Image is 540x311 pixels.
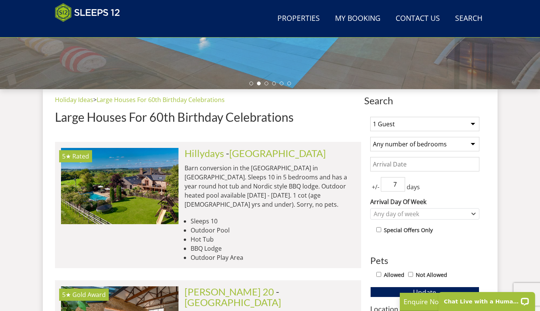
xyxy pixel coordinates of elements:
div: Any day of week [372,210,470,218]
span: Churchill 20 has a 5 star rating under the Quality in Tourism Scheme [62,291,71,299]
img: hillydays-holiday-home-accommodation-devon-sleeping-10.original.jpg [61,148,178,224]
h3: Pets [370,256,479,265]
div: Combobox [370,208,479,220]
a: Contact Us [393,10,443,27]
li: Outdoor Pool [191,226,355,235]
span: - [185,286,281,308]
a: [GEOGRAPHIC_DATA] [185,297,281,308]
a: [PERSON_NAME] 20 [185,286,274,297]
iframe: LiveChat chat widget [434,287,540,311]
a: 5★ Rated [61,148,178,224]
input: Arrival Date [370,157,479,171]
span: Rated [72,152,89,160]
a: Properties [274,10,323,27]
p: Barn conversion in the [GEOGRAPHIC_DATA] in [GEOGRAPHIC_DATA]. Sleeps 10 in 5 bedrooms and has a ... [185,163,355,209]
img: Sleeps 12 [55,3,120,22]
a: [GEOGRAPHIC_DATA] [229,148,326,159]
iframe: Customer reviews powered by Trustpilot [51,27,131,33]
span: - [226,148,326,159]
label: Arrival Day Of Week [370,197,479,206]
a: My Booking [332,10,383,27]
span: Hillydays has a 5 star rating under the Quality in Tourism Scheme [62,152,71,160]
a: Large Houses For 60th Birthday Celebrations [97,96,225,104]
span: days [405,182,421,192]
li: Sleeps 10 [191,217,355,226]
label: Special Offers Only [384,226,433,234]
label: Allowed [384,271,404,279]
li: BBQ Lodge [191,244,355,253]
li: Hot Tub [191,235,355,244]
h1: Large Houses For 60th Birthday Celebrations [55,110,361,124]
span: Search [364,95,485,106]
span: +/- [370,182,381,192]
span: Update [413,287,436,297]
span: > [93,96,97,104]
li: Outdoor Play Area [191,253,355,262]
a: Holiday Ideas [55,96,93,104]
label: Not Allowed [416,271,447,279]
span: Churchill 20 has been awarded a Gold Award by Visit England [72,291,106,299]
a: Search [452,10,485,27]
p: Enquire Now [404,297,517,306]
button: Update [370,287,479,297]
a: Hillydays [185,148,224,159]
